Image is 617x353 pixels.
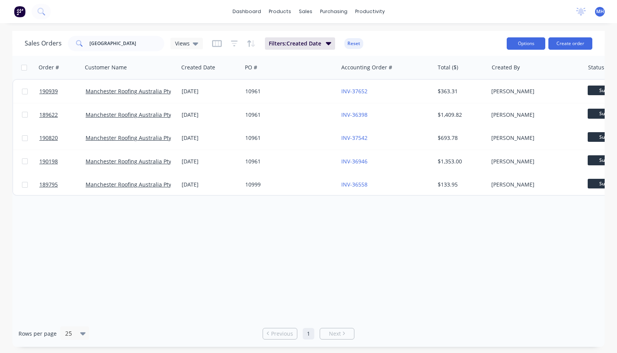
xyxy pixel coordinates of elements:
div: productivity [351,6,389,17]
div: 10961 [245,158,331,165]
div: $363.31 [438,87,483,95]
span: 190198 [39,158,58,165]
a: INV-36558 [341,181,368,188]
button: Options [507,37,545,50]
div: [PERSON_NAME] [491,111,577,119]
span: 189795 [39,181,58,188]
a: INV-37652 [341,87,368,95]
span: 190939 [39,87,58,95]
a: dashboard [229,6,265,17]
div: Created By [492,64,520,71]
a: Manchester Roofing Australia Pty Ltd [86,134,181,141]
div: sales [295,6,316,17]
ul: Pagination [260,328,357,340]
button: Filters:Created Date [265,37,335,50]
div: Customer Name [85,64,127,71]
a: INV-36398 [341,111,368,118]
div: $693.78 [438,134,483,142]
span: Rows per page [19,330,57,338]
div: $133.95 [438,181,483,188]
a: 190820 [39,126,86,150]
a: Previous page [263,330,297,338]
input: Search... [89,36,165,51]
div: 10961 [245,111,331,119]
div: $1,409.82 [438,111,483,119]
div: 10961 [245,87,331,95]
a: Manchester Roofing Australia Pty Ltd [86,87,181,95]
div: PO # [245,64,257,71]
span: Next [329,330,341,338]
div: Status [588,64,604,71]
span: Previous [271,330,293,338]
div: 10961 [245,134,331,142]
div: Order # [39,64,59,71]
div: purchasing [316,6,351,17]
a: Manchester Roofing Australia Pty Ltd [86,158,181,165]
div: 10999 [245,181,331,188]
a: INV-36946 [341,158,368,165]
div: [PERSON_NAME] [491,134,577,142]
div: [PERSON_NAME] [491,181,577,188]
span: 190820 [39,134,58,142]
div: [DATE] [182,181,239,188]
div: Total ($) [438,64,458,71]
a: Page 1 is your current page [303,328,314,340]
a: 189622 [39,103,86,126]
a: Manchester Roofing Australia Pty Ltd [86,111,181,118]
button: Create order [548,37,592,50]
div: [DATE] [182,87,239,95]
div: Created Date [181,64,215,71]
img: Factory [14,6,25,17]
a: INV-37542 [341,134,368,141]
span: 189622 [39,111,58,119]
a: 190198 [39,150,86,173]
div: $1,353.00 [438,158,483,165]
button: Reset [344,38,363,49]
span: MH [596,8,604,15]
div: products [265,6,295,17]
div: [DATE] [182,134,239,142]
a: Next page [320,330,354,338]
a: 189795 [39,173,86,196]
a: 190939 [39,80,86,103]
div: Accounting Order # [341,64,392,71]
a: Manchester Roofing Australia Pty Ltd [86,181,181,188]
span: Filters: Created Date [269,40,321,47]
span: Views [175,39,190,47]
div: [DATE] [182,111,239,119]
h1: Sales Orders [25,40,62,47]
div: [PERSON_NAME] [491,158,577,165]
div: [DATE] [182,158,239,165]
div: [PERSON_NAME] [491,87,577,95]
